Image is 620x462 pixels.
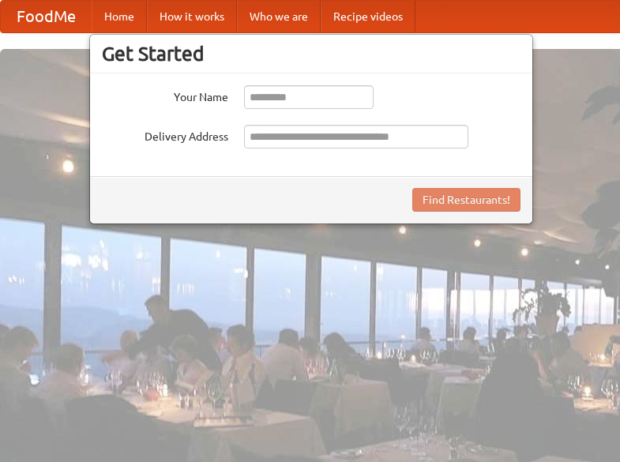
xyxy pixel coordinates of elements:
[102,85,228,105] label: Your Name
[237,1,321,32] a: Who we are
[102,42,520,66] h3: Get Started
[321,1,415,32] a: Recipe videos
[92,1,147,32] a: Home
[1,1,92,32] a: FoodMe
[102,125,228,145] label: Delivery Address
[147,1,237,32] a: How it works
[412,188,520,212] button: Find Restaurants!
